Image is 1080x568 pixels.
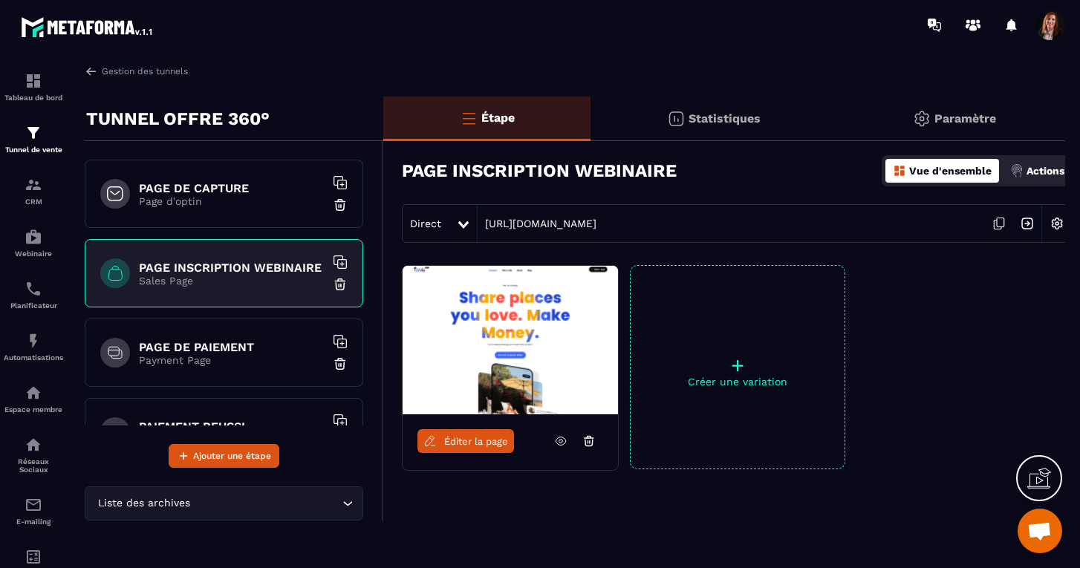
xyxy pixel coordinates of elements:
img: automations [25,384,42,402]
h6: PAGE DE PAIEMENT [139,340,325,354]
a: automationsautomationsEspace membre [4,373,63,425]
img: automations [25,228,42,246]
p: Vue d'ensemble [909,165,992,177]
p: Statistiques [689,111,761,125]
a: formationformationCRM [4,165,63,217]
p: Réseaux Sociaux [4,457,63,474]
h3: PAGE INSCRIPTION WEBINAIRE [402,160,677,181]
img: stats.20deebd0.svg [667,110,685,128]
img: formation [25,124,42,142]
p: Étape [481,111,515,125]
a: schedulerschedulerPlanificateur [4,269,63,321]
img: social-network [25,436,42,454]
img: trash [333,356,348,371]
a: automationsautomationsWebinaire [4,217,63,269]
a: [URL][DOMAIN_NAME] [478,218,596,229]
p: Webinaire [4,249,63,258]
span: Liste des archives [94,495,193,512]
p: + [631,355,845,376]
p: Actions [1027,165,1064,177]
img: formation [25,72,42,90]
img: trash [333,277,348,292]
a: automationsautomationsAutomatisations [4,321,63,373]
img: bars-o.4a397970.svg [460,109,478,127]
p: TUNNEL OFFRE 360° [86,104,270,134]
h6: PAGE INSCRIPTION WEBINAIRE [139,261,325,275]
p: Espace membre [4,405,63,414]
div: Search for option [85,486,363,520]
p: Payment Page [139,354,325,366]
img: setting-w.858f3a88.svg [1043,209,1071,238]
h6: PAGE DE CAPTURE [139,181,325,195]
img: logo [21,13,154,40]
span: Ajouter une étape [193,448,271,463]
span: Direct [410,218,441,229]
img: image [403,266,618,414]
p: Automatisations [4,353,63,362]
img: dashboard-orange.40269519.svg [893,164,906,177]
p: Page d'optin [139,195,325,207]
p: Paramètre [934,111,996,125]
a: social-networksocial-networkRéseaux Sociaux [4,425,63,485]
img: scheduler [25,280,42,298]
span: Éditer la page [444,436,508,447]
button: Ajouter une étape [169,444,279,468]
p: Tableau de bord [4,94,63,102]
p: E-mailing [4,518,63,526]
input: Search for option [193,495,339,512]
p: Sales Page [139,275,325,287]
p: Tunnel de vente [4,146,63,154]
img: email [25,496,42,514]
a: Ouvrir le chat [1018,509,1062,553]
img: arrow-next.bcc2205e.svg [1013,209,1041,238]
img: trash [333,198,348,212]
a: Gestion des tunnels [85,65,188,78]
p: CRM [4,198,63,206]
p: Planificateur [4,301,63,310]
a: Éditer la page [417,429,514,453]
img: formation [25,176,42,194]
img: setting-gr.5f69749f.svg [913,110,931,128]
a: formationformationTableau de bord [4,61,63,113]
img: accountant [25,548,42,566]
p: Créer une variation [631,376,845,388]
h6: PAIEMENT REUSSI [139,420,325,434]
img: actions.d6e523a2.png [1010,164,1024,177]
a: formationformationTunnel de vente [4,113,63,165]
img: arrow [85,65,98,78]
a: emailemailE-mailing [4,485,63,537]
img: automations [25,332,42,350]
